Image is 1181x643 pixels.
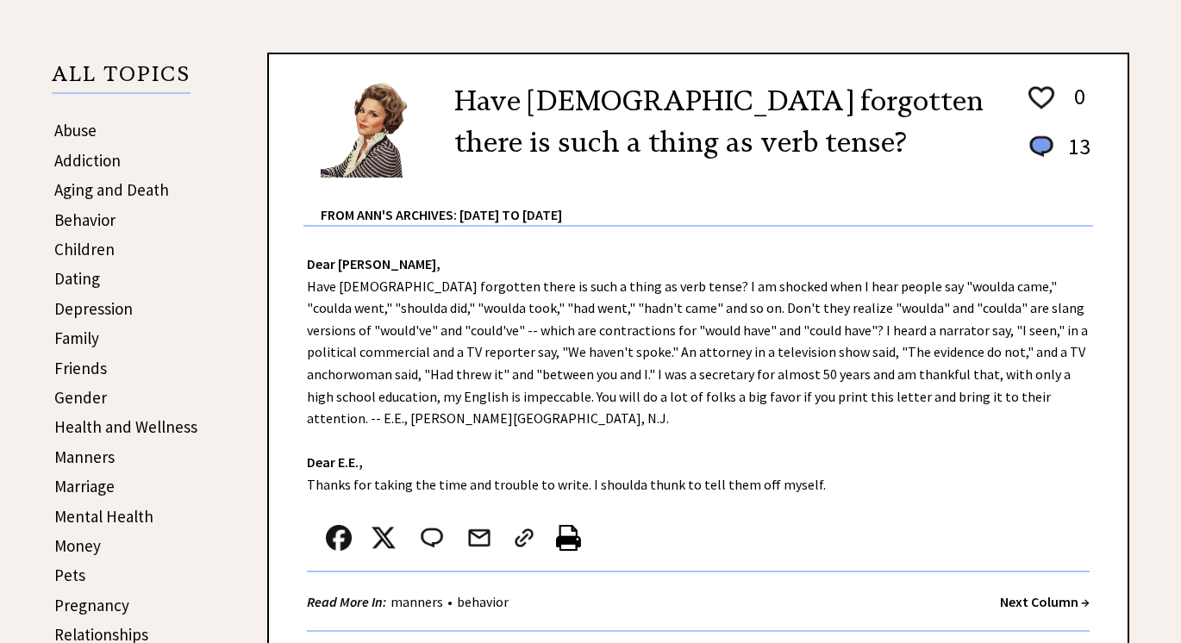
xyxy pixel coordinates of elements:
a: Pregnancy [54,595,129,615]
div: • [307,591,513,613]
a: Aging and Death [54,179,169,200]
a: Children [54,239,115,259]
a: manners [386,593,447,610]
img: facebook.png [326,525,352,551]
a: Health and Wellness [54,416,197,437]
img: Ann6%20v2%20small.png [321,80,428,178]
img: message_round%201.png [1026,133,1057,160]
a: Pets [54,565,85,585]
a: Marriage [54,476,115,496]
a: Addiction [54,150,121,171]
a: Money [54,535,101,556]
a: Mental Health [54,506,153,527]
img: message_round%202.png [417,525,447,551]
a: Depression [54,298,133,319]
a: Dating [54,268,100,289]
img: mail.png [466,525,492,551]
a: Behavior [54,209,116,230]
div: Have [DEMOGRAPHIC_DATA] forgotten there is such a thing as verb tense? I am shocked when I hear p... [269,227,1128,632]
img: link_02.png [511,525,537,551]
a: Next Column → [1000,593,1090,610]
a: Abuse [54,120,97,140]
td: 0 [1059,82,1091,130]
img: x_small.png [371,525,397,551]
img: printer%20icon.png [556,525,581,551]
p: ALL TOPICS [52,65,191,94]
strong: Dear [PERSON_NAME], [307,255,441,272]
strong: Read More In: [307,593,386,610]
td: 13 [1059,132,1091,178]
a: Friends [54,358,107,378]
a: Manners [54,446,115,467]
a: behavior [453,593,513,610]
img: heart_outline%201.png [1026,83,1057,113]
a: Family [54,328,99,348]
h2: Have [DEMOGRAPHIC_DATA] forgotten there is such a thing as verb tense? [454,80,1011,163]
strong: Dear E.E., [307,453,363,471]
div: From Ann's Archives: [DATE] to [DATE] [321,179,1093,225]
a: Gender [54,387,107,408]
